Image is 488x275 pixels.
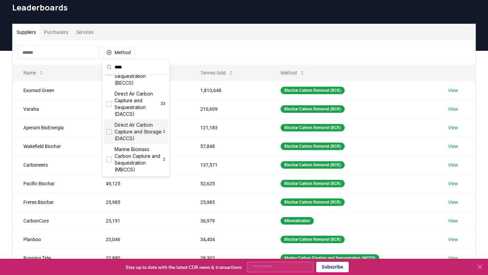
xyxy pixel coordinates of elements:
td: Pacific Biochar [13,174,95,193]
td: 25,985 [95,193,189,211]
div: Biochar Carbon Removal (BCR) [281,124,345,131]
a: View [448,106,458,112]
td: 54,377 [95,155,189,174]
td: Carboneers [13,155,95,174]
div: Biochar Carbon Removal (BCR) [281,180,345,187]
td: Freres Biochar [13,193,95,211]
button: Method [275,66,310,80]
td: 137,571 [189,155,270,174]
button: Name [18,66,49,80]
a: View [448,199,458,206]
div: Marine Carbon Fixation and Sequestration (MCFS) [281,254,379,262]
td: Running Tide [13,249,95,267]
td: 22,880 [95,249,189,267]
td: 34,404 [189,230,270,249]
td: 121,183 [189,118,270,137]
a: View [448,255,458,261]
a: View [448,143,458,150]
td: 25,985 [189,193,270,211]
td: Aperam BioEnergia [13,118,95,137]
td: 28,302 [189,249,270,267]
button: Tonnes Delivered [100,66,155,80]
button: Method [102,47,135,58]
td: 49,125 [95,174,189,193]
td: Exomad Green [13,81,95,100]
button: Purchasers [40,24,72,40]
span: 33 [161,101,165,107]
button: Services [72,24,98,40]
a: View [448,217,458,224]
button: Suppliers [13,24,40,40]
td: 57,840 [95,137,189,155]
div: Biochar Carbon Removal (BCR) [281,143,345,150]
div: Biochar Carbon Removal (BCR) [281,236,345,243]
td: 36,979 [189,211,270,230]
td: 52,625 [189,174,270,193]
td: 57,848 [189,137,270,155]
span: Direct Air Carbon Capture and Sequestration (DACCS) [115,90,161,118]
a: View [448,236,458,243]
td: 23,046 [95,230,189,249]
span: Direct Air Carbon Capture and Storage (DACCS) [115,122,163,142]
td: CarbonCure [13,211,95,230]
a: View [448,162,458,168]
span: 1 [163,157,165,162]
h1: Leaderboards [12,2,476,13]
td: Planboo [13,230,95,249]
div: Biochar Carbon Removal (BCR) [281,198,345,206]
span: 1 [163,129,165,134]
td: 1,813,648 [189,81,270,100]
a: View [448,87,458,94]
td: 182,445 [95,81,189,100]
td: 95,276 [95,100,189,118]
div: Biochar Carbon Removal (BCR) [281,87,345,94]
span: Marine Biomass Carbon Capture and Sequestration (MBCCS) [115,146,163,173]
a: View [448,124,458,131]
td: 89,298 [95,118,189,137]
td: Wakefield Biochar [13,137,95,155]
td: 210,609 [189,100,270,118]
button: Tonnes Sold [195,66,239,80]
td: Varaha [13,100,95,118]
a: View [448,180,458,187]
div: Biochar Carbon Removal (BCR) [281,105,345,113]
td: 23,191 [95,211,189,230]
div: Mineralization [281,217,314,225]
div: Biochar Carbon Removal (BCR) [281,161,345,169]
